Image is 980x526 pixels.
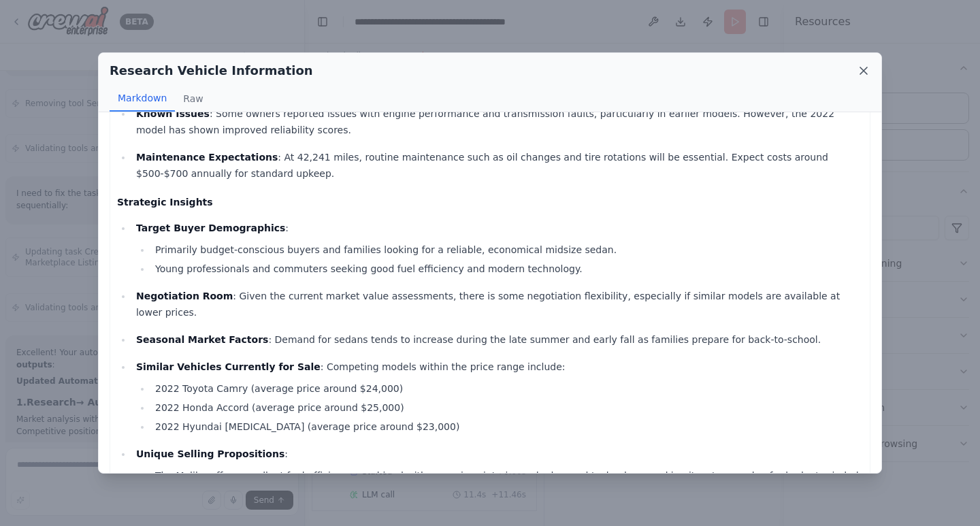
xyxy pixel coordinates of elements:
h2: Research Vehicle Information [110,61,313,80]
button: Markdown [110,86,175,112]
h4: Strategic Insights [117,195,863,209]
p: : [136,446,863,462]
p: : Competing models within the price range include: [136,359,863,375]
strong: Similar Vehicles Currently for Sale [136,361,321,372]
p: : At 42,241 miles, routine maintenance such as oil changes and tire rotations will be essential. ... [136,149,863,182]
li: The Malibu offers excellent fuel efficiency combined with a spacious interior and advanced techno... [151,467,863,500]
li: Primarily budget-conscious buyers and families looking for a reliable, economical midsize sedan. [151,242,863,258]
li: Young professionals and commuters seeking good fuel efficiency and modern technology. [151,261,863,277]
p: : Some owners reported issues with engine performance and transmission faults, particularly in ea... [136,105,863,138]
button: Raw [175,86,211,112]
p: : Demand for sedans tends to increase during the late summer and early fall as families prepare f... [136,331,863,348]
strong: Unique Selling Propositions [136,448,284,459]
p: : Given the current market value assessments, there is some negotiation flexibility, especially i... [136,288,863,320]
strong: Negotiation Room [136,291,233,301]
strong: Seasonal Market Factors [136,334,268,345]
strong: Maintenance Expectations [136,152,278,163]
li: 2022 Hyundai [MEDICAL_DATA] (average price around $23,000) [151,418,863,435]
p: : [136,220,863,236]
li: 2022 Honda Accord (average price around $25,000) [151,399,863,416]
strong: Target Buyer Demographics [136,223,285,233]
strong: Known Issues [136,108,210,119]
li: 2022 Toyota Camry (average price around $24,000) [151,380,863,397]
